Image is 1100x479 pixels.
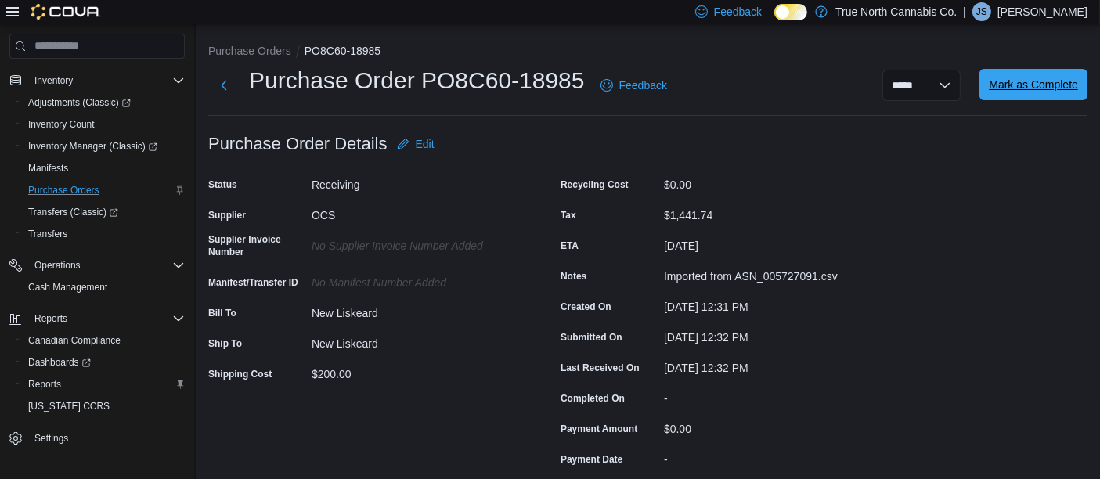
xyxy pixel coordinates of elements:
div: Receiving [312,172,521,191]
div: [DATE] [664,233,874,252]
label: Manifest/Transfer ID [208,276,298,289]
span: Adjustments (Classic) [22,93,185,112]
button: Reports [3,308,191,330]
label: Submitted On [561,331,622,344]
div: New Liskeard [312,301,521,319]
span: Inventory Manager (Classic) [22,137,185,156]
button: Mark as Complete [979,69,1087,100]
div: $200.00 [312,362,521,380]
span: Settings [34,432,68,445]
button: Purchase Orders [208,45,291,57]
button: Settings [3,427,191,449]
button: Purchase Orders [16,179,191,201]
button: Operations [3,254,191,276]
span: Manifests [28,162,68,175]
div: [DATE] 12:32 PM [664,325,874,344]
span: Manifests [22,159,185,178]
a: Transfers (Classic) [16,201,191,223]
button: Reports [28,309,74,328]
p: True North Cannabis Co. [835,2,957,21]
div: [DATE] 12:32 PM [664,355,874,374]
a: Adjustments (Classic) [16,92,191,113]
a: Adjustments (Classic) [22,93,137,112]
h3: Purchase Order Details [208,135,388,153]
div: $0.00 [664,416,874,435]
a: Dashboards [22,353,97,372]
span: Inventory Manager (Classic) [28,140,157,153]
span: Transfers [28,228,67,240]
label: Status [208,178,237,191]
a: Inventory Count [22,115,101,134]
a: Inventory Manager (Classic) [22,137,164,156]
div: Jennifer Schnakenberg [972,2,991,21]
label: Created On [561,301,611,313]
span: JS [976,2,987,21]
span: Inventory Count [28,118,95,131]
nav: An example of EuiBreadcrumbs [208,43,1087,62]
div: No Supplier Invoice Number added [312,233,521,252]
label: Bill To [208,307,236,319]
button: Canadian Compliance [16,330,191,351]
span: Reports [34,312,67,325]
a: Inventory Manager (Classic) [16,135,191,157]
span: Transfers [22,225,185,243]
span: Reports [28,378,61,391]
span: [US_STATE] CCRS [28,400,110,412]
label: Notes [561,270,586,283]
span: Adjustments (Classic) [28,96,131,109]
label: Recycling Cost [561,178,629,191]
span: Cash Management [22,278,185,297]
span: Canadian Compliance [22,331,185,350]
label: ETA [561,239,579,252]
span: Inventory [34,74,73,87]
span: Dashboards [22,353,185,372]
button: Edit [391,128,441,160]
span: Feedback [714,4,762,20]
h1: Purchase Order PO8C60-18985 [249,65,585,96]
div: Imported from ASN_005727091.csv [664,264,874,283]
span: Transfers (Classic) [28,206,118,218]
button: Transfers [16,223,191,245]
a: Purchase Orders [22,181,106,200]
span: Reports [22,375,185,394]
button: Operations [28,256,87,275]
button: Inventory [28,71,79,90]
button: Inventory Count [16,113,191,135]
span: Canadian Compliance [28,334,121,347]
p: [PERSON_NAME] [997,2,1087,21]
label: Last Received On [561,362,640,374]
a: Cash Management [22,278,114,297]
div: New Liskeard [312,331,521,350]
p: | [963,2,966,21]
span: Cash Management [28,281,107,294]
label: Ship To [208,337,242,350]
a: Canadian Compliance [22,331,127,350]
label: Tax [561,209,576,221]
span: Inventory [28,71,185,90]
div: - [664,447,874,466]
label: Supplier Invoice Number [208,233,305,258]
label: Payment Date [561,453,622,466]
span: Mark as Complete [989,77,1078,92]
button: [US_STATE] CCRS [16,395,191,417]
span: Reports [28,309,185,328]
a: Transfers [22,225,74,243]
span: Feedback [619,77,667,93]
a: Settings [28,429,74,448]
a: [US_STATE] CCRS [22,397,116,416]
a: Dashboards [16,351,191,373]
div: OCS [312,203,521,221]
span: Purchase Orders [28,184,99,196]
button: Cash Management [16,276,191,298]
label: Payment Amount [561,423,637,435]
span: Settings [28,428,185,448]
button: Next [208,70,240,101]
span: Transfers (Classic) [22,203,185,221]
label: Supplier [208,209,246,221]
span: Edit [416,136,435,152]
button: PO8C60-18985 [305,45,380,57]
span: Dashboards [28,356,91,369]
span: Washington CCRS [22,397,185,416]
a: Feedback [594,70,673,101]
img: Cova [31,4,101,20]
